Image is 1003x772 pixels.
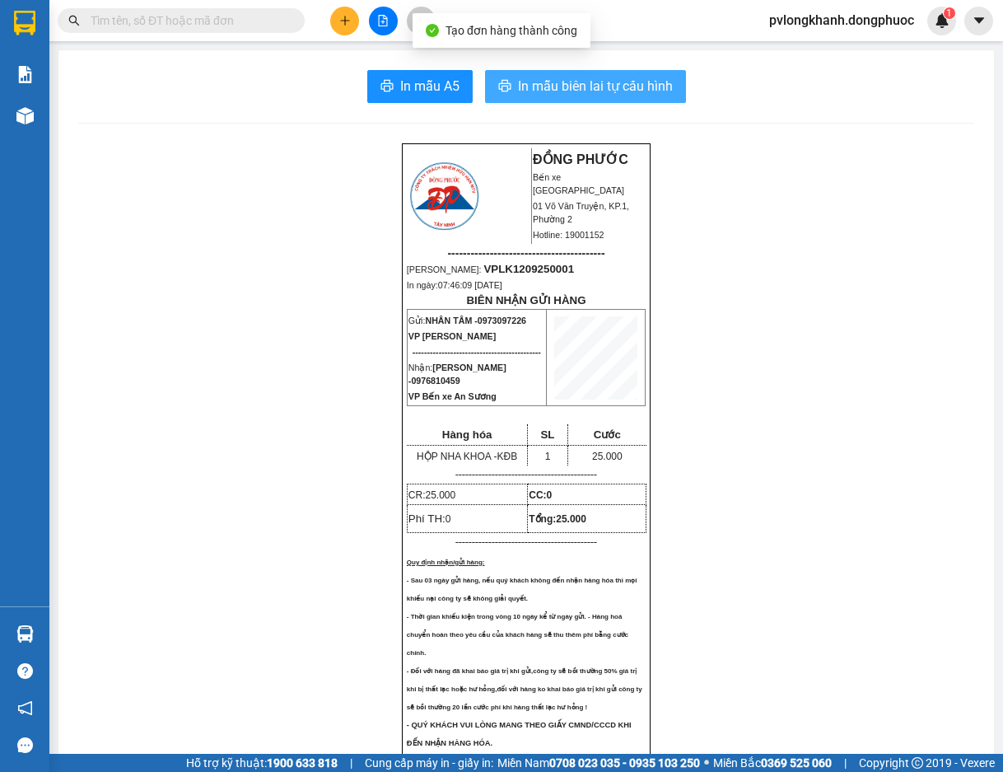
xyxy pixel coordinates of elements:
[761,756,832,770] strong: 0369 525 060
[912,757,923,769] span: copyright
[529,513,586,525] span: Tổng:
[556,513,586,525] span: 25.000
[5,106,172,116] span: [PERSON_NAME]:
[330,7,359,35] button: plus
[844,754,847,772] span: |
[594,428,621,441] span: Cước
[704,760,709,766] span: ⚪️
[130,26,222,47] span: Bến xe [GEOGRAPHIC_DATA]
[407,577,637,602] span: - Sau 03 ngày gửi hàng, nếu quý khách không đến nhận hàng hóa thì mọi khiếu nại công ty sẽ không ...
[446,24,577,37] span: Tạo đơn hàng thành công
[130,49,226,70] span: 01 Võ Văn Truyện, KP.1, Phường 2
[407,468,646,481] p: -------------------------------------------
[16,107,34,124] img: warehouse-icon
[130,9,226,23] strong: ĐỒNG PHƯỚC
[16,66,34,83] img: solution-icon
[447,246,604,260] span: -----------------------------------------
[408,160,481,232] img: logo
[466,294,585,306] strong: BIÊN NHẬN GỬI HÀNG
[413,347,541,357] span: --------------------------------------------
[130,73,202,83] span: Hotline: 19001152
[497,754,700,772] span: Miền Nam
[446,513,451,525] span: 0
[549,756,700,770] strong: 0708 023 035 - 0935 103 250
[407,264,574,274] span: [PERSON_NAME]:
[438,280,502,290] span: 07:46:09 [DATE]
[380,79,394,95] span: printer
[408,391,497,401] span: VP Bến xe An Sương
[533,201,629,224] span: 01 Võ Văn Truyện, KP.1, Phường 2
[946,7,952,19] span: 1
[425,489,455,501] span: 25.000
[592,451,623,462] span: 25.000
[339,15,351,26] span: plus
[5,119,100,129] span: In ngày:
[6,10,79,82] img: logo
[36,119,100,129] span: 12:33:51 [DATE]
[533,172,624,195] span: Bến xe [GEOGRAPHIC_DATA]
[17,663,33,679] span: question-circle
[964,7,993,35] button: caret-down
[407,559,485,566] span: Quy định nhận/gửi hàng:
[82,105,173,117] span: VPLK1109250003
[417,451,517,462] span: HỘP NHA KHOA -
[400,76,460,96] span: In mẫu A5
[972,13,987,28] span: caret-down
[369,7,398,35] button: file-add
[518,76,673,96] span: In mẫu biên lai tự cấu hình
[16,625,34,643] img: warehouse-icon
[547,489,553,501] span: 0
[186,754,338,772] span: Hỗ trợ kỹ thuật:
[407,667,642,711] span: - Đối với hàng đã khai báo giá trị khi gửi,công ty sẽ bồi thường 50% giá trị khi bị thất lạc hoặc...
[540,428,554,441] span: SL
[407,7,436,35] button: aim
[17,700,33,716] span: notification
[408,331,496,341] span: VP [PERSON_NAME]
[545,451,551,462] span: 1
[377,15,389,26] span: file-add
[478,316,526,325] span: 0973097226
[408,316,526,325] span: Gửi:
[426,24,439,37] span: check-circle
[533,152,628,166] strong: ĐỒNG PHƯỚC
[407,613,628,657] span: - Thời gian khiếu kiện trong vòng 10 ngày kể từ ngày gửi. - Hàng hoá chuyển hoàn theo yêu cầu của...
[14,11,35,35] img: logo-vxr
[91,12,285,30] input: Tìm tên, số ĐT hoặc mã đơn
[483,263,574,275] span: VPLK1209250001
[425,316,526,325] span: NHÂN TÂM -
[442,428,492,441] span: Hàng hóa
[68,15,80,26] span: search
[713,754,832,772] span: Miền Bắc
[267,756,338,770] strong: 1900 633 818
[408,363,506,386] span: [PERSON_NAME] -
[407,536,646,549] p: -------------------------------------------
[350,754,352,772] span: |
[529,489,552,501] strong: CC:
[935,13,949,28] img: icon-new-feature
[408,489,455,501] span: CR:
[17,737,33,753] span: message
[407,280,502,290] span: In ngày:
[498,79,511,95] span: printer
[944,7,955,19] sup: 1
[367,70,473,103] button: printerIn mẫu A5
[497,451,518,462] span: KĐB
[411,376,460,386] span: 0976810459
[365,754,493,772] span: Cung cấp máy in - giấy in:
[408,512,451,525] span: Phí TH:
[756,10,927,30] span: pvlongkhanh.dongphuoc
[44,89,202,102] span: -----------------------------------------
[533,230,604,240] span: Hotline: 19001152
[485,70,686,103] button: printerIn mẫu biên lai tự cấu hình
[408,363,506,386] span: Nhận:
[407,721,632,747] span: - QUÝ KHÁCH VUI LÒNG MANG THEO GIẤY CMND/CCCD KHI ĐẾN NHẬN HÀNG HÓA.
